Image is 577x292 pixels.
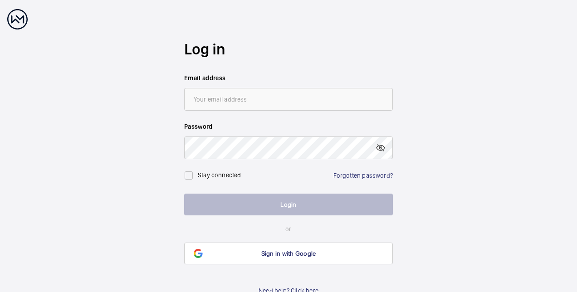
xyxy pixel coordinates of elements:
span: Sign in with Google [261,250,316,257]
label: Password [184,122,393,131]
input: Your email address [184,88,393,111]
h2: Log in [184,39,393,60]
label: Email address [184,73,393,83]
label: Stay connected [198,171,241,179]
a: Forgotten password? [333,172,393,179]
button: Login [184,194,393,215]
p: or [184,224,393,234]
